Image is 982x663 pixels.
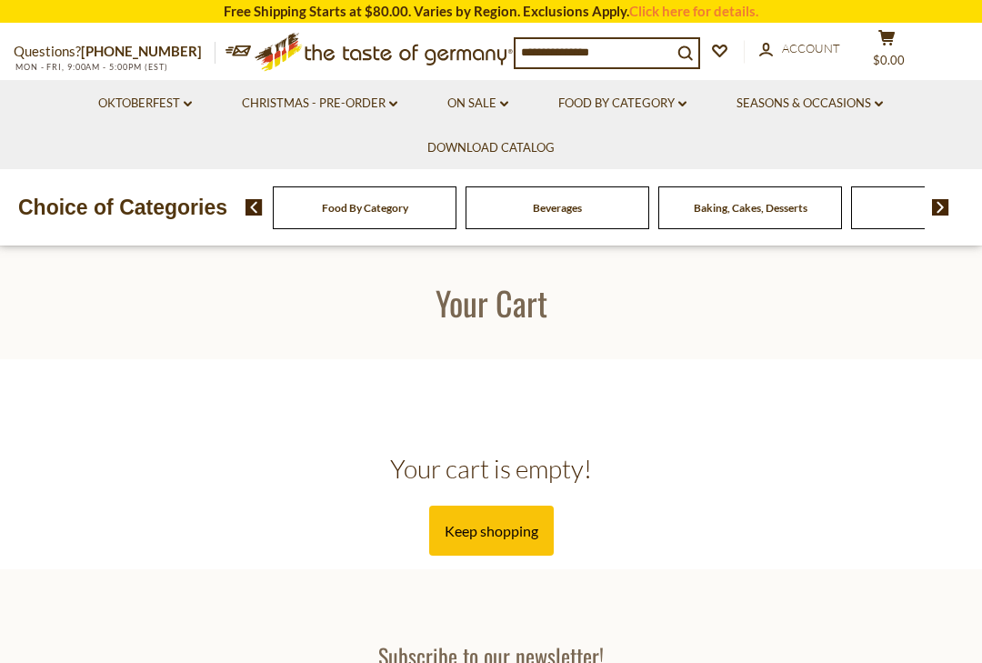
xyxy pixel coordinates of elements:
[782,41,840,55] span: Account
[81,43,202,59] a: [PHONE_NUMBER]
[14,40,215,64] p: Questions?
[694,201,807,215] a: Baking, Cakes, Desserts
[56,282,926,323] h1: Your Cart
[242,94,397,114] a: Christmas - PRE-ORDER
[629,3,758,19] a: Click here for details.
[245,199,263,216] img: previous arrow
[859,29,914,75] button: $0.00
[759,39,840,59] a: Account
[427,138,555,158] a: Download Catalog
[873,53,905,67] span: $0.00
[98,94,192,114] a: Oktoberfest
[447,94,508,114] a: On Sale
[736,94,883,114] a: Seasons & Occasions
[14,62,168,72] span: MON - FRI, 9:00AM - 5:00PM (EST)
[558,94,686,114] a: Food By Category
[533,201,582,215] a: Beverages
[429,506,554,556] a: Keep shopping
[932,199,949,216] img: next arrow
[322,201,408,215] a: Food By Category
[14,453,968,485] h2: Your cart is empty!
